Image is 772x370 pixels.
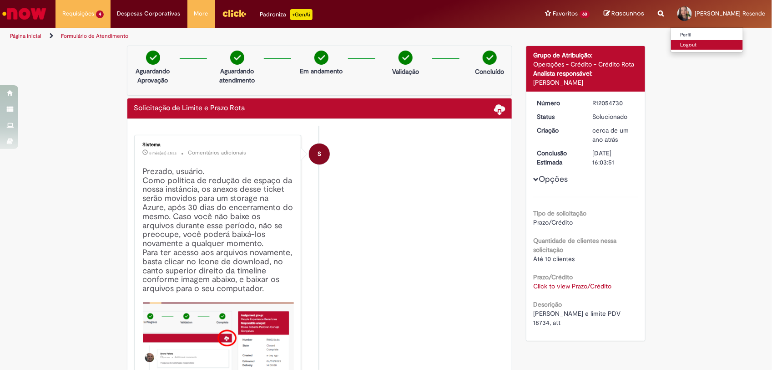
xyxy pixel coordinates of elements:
[593,126,629,144] time: 26/09/2024 09:07:13
[392,67,419,76] p: Validação
[131,67,175,85] p: Aguardando Aprovação
[188,149,247,157] small: Comentários adicionais
[593,126,635,144] div: 26/09/2024 09:07:13
[695,10,765,17] span: [PERSON_NAME] Resende
[300,67,343,76] p: Em andamento
[593,149,635,167] div: [DATE] 16:03:51
[530,112,586,121] dt: Status
[593,112,635,121] div: Solucionado
[530,149,586,167] dt: Conclusão Estimada
[533,218,573,226] span: Prazo/Crédito
[580,10,590,18] span: 60
[150,150,177,156] time: 29/01/2025 02:40:20
[290,9,313,20] p: +GenAi
[533,69,638,78] div: Analista responsável:
[533,309,622,327] span: [PERSON_NAME] e limite PDV 18734, att
[96,10,104,18] span: 4
[314,51,328,65] img: check-circle-green.png
[553,9,578,18] span: Favoritos
[318,143,321,165] span: S
[533,60,638,69] div: Operações - Crédito - Crédito Rota
[222,6,247,20] img: click_logo_yellow_360x200.png
[530,126,586,135] dt: Criação
[533,282,611,290] a: Click to view Prazo/Crédito
[194,9,208,18] span: More
[494,103,505,114] span: Baixar anexos
[399,51,413,65] img: check-circle-green.png
[671,30,743,40] a: Perfil
[146,51,160,65] img: check-circle-green.png
[7,28,508,45] ul: Trilhas de página
[215,67,259,85] p: Aguardando atendimento
[230,51,244,65] img: check-circle-green.png
[10,32,41,40] a: Página inicial
[1,5,48,23] img: ServiceNow
[593,98,635,108] div: R12054730
[483,51,497,65] img: check-circle-green.png
[533,273,573,281] b: Prazo/Crédito
[533,78,638,87] div: [PERSON_NAME]
[134,104,245,113] h2: Solicitação de Limite e Prazo Rota Histórico de tíquete
[533,51,638,60] div: Grupo de Atribuição:
[533,255,575,263] span: Até 10 clientes
[533,300,562,308] b: Descrição
[260,9,313,20] div: Padroniza
[671,40,743,50] a: Logout
[117,9,181,18] span: Despesas Corporativas
[593,126,629,144] span: cerca de um ano atrás
[530,98,586,108] dt: Número
[475,67,504,76] p: Concluído
[604,10,644,18] a: Rascunhos
[533,236,616,254] b: Quantidade de clientes nessa solicitação
[62,9,94,18] span: Requisições
[309,144,330,164] div: System
[150,150,177,156] span: 8 mês(es) atrás
[61,32,128,40] a: Formulário de Atendimento
[533,209,586,217] b: Tipo de solicitação
[143,142,294,148] div: Sistema
[611,9,644,18] span: Rascunhos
